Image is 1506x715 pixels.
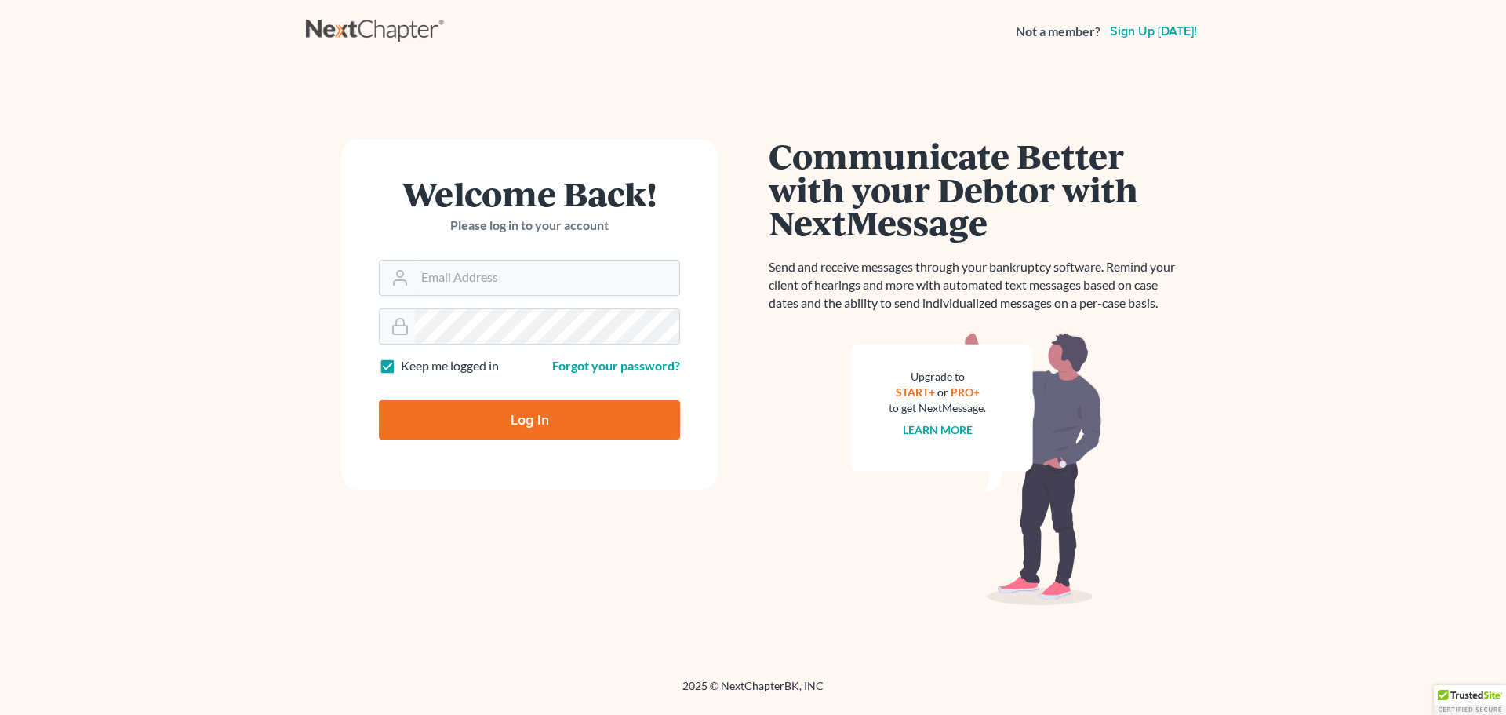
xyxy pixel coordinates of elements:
[306,678,1200,706] div: 2025 © NextChapterBK, INC
[896,385,935,399] a: START+
[379,400,680,440] input: Log In
[415,261,679,295] input: Email Address
[903,423,973,436] a: Learn more
[769,139,1184,239] h1: Communicate Better with your Debtor with NextMessage
[1107,25,1200,38] a: Sign up [DATE]!
[1434,685,1506,715] div: TrustedSite Certified
[379,177,680,210] h1: Welcome Back!
[889,400,986,416] div: to get NextMessage.
[851,331,1102,606] img: nextmessage_bg-59042aed3d76b12b5cd301f8e5b87938c9018125f34e5fa2b7a6b67550977c72.svg
[379,217,680,235] p: Please log in to your account
[769,258,1184,312] p: Send and receive messages through your bankruptcy software. Remind your client of hearings and mo...
[889,369,986,385] div: Upgrade to
[951,385,980,399] a: PRO+
[937,385,948,399] span: or
[1016,23,1100,41] strong: Not a member?
[552,358,680,373] a: Forgot your password?
[401,357,499,375] label: Keep me logged in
